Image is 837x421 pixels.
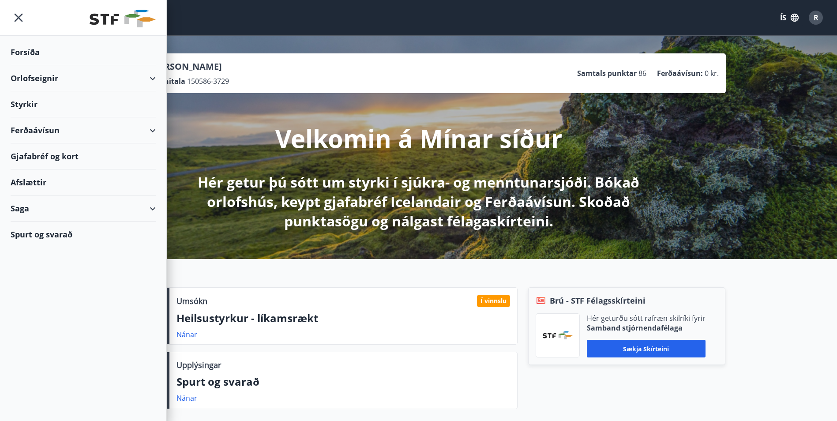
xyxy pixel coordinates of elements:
[550,295,646,306] span: Brú - STF Félagsskírteini
[543,331,573,339] img: vjCaq2fThgY3EUYqSgpjEiBg6WP39ov69hlhuPVN.png
[176,311,510,326] p: Heilsustyrkur - líkamsrækt
[638,68,646,78] span: 86
[11,39,156,65] div: Forsíða
[11,117,156,143] div: Ferðaávísun
[657,68,703,78] p: Ferðaávísun :
[176,374,510,389] p: Spurt og svarað
[176,393,197,403] a: Nánar
[11,91,156,117] div: Styrkir
[150,76,185,86] p: Kennitala
[814,13,818,23] span: R
[775,10,803,26] button: ÍS
[805,7,826,28] button: R
[11,222,156,247] div: Spurt og svarað
[187,76,229,86] span: 150586-3729
[577,68,637,78] p: Samtals punktar
[275,121,562,155] p: Velkomin á Mínar síður
[587,340,706,357] button: Sækja skírteini
[150,60,229,73] p: [PERSON_NAME]
[176,295,207,307] p: Umsókn
[477,295,510,307] div: Í vinnslu
[11,65,156,91] div: Orlofseignir
[176,359,221,371] p: Upplýsingar
[11,143,156,169] div: Gjafabréf og kort
[176,330,197,339] a: Nánar
[90,10,156,27] img: union_logo
[11,169,156,195] div: Afslættir
[705,68,719,78] span: 0 kr.
[11,10,26,26] button: menu
[587,313,706,323] p: Hér geturðu sótt rafræn skilríki fyrir
[186,173,652,231] p: Hér getur þú sótt um styrki í sjúkra- og menntunarsjóði. Bókað orlofshús, keypt gjafabréf Iceland...
[11,195,156,222] div: Saga
[587,323,706,333] p: Samband stjórnendafélaga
